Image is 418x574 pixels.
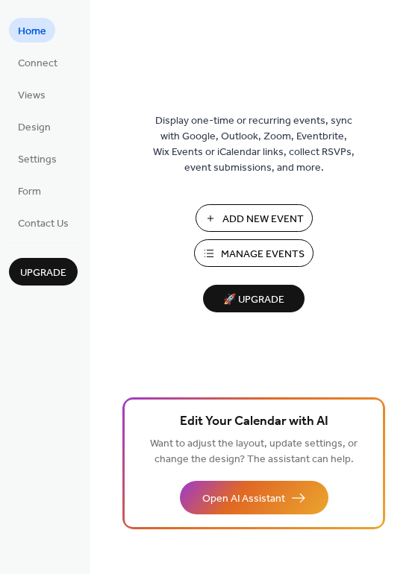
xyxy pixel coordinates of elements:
[221,247,305,262] span: Manage Events
[9,178,50,203] a: Form
[9,50,66,75] a: Connect
[212,290,296,310] span: 🚀 Upgrade
[150,434,358,470] span: Want to adjust the layout, update settings, or change the design? The assistant can help.
[222,212,304,227] span: Add New Event
[194,239,313,267] button: Manage Events
[9,258,78,286] button: Upgrade
[18,216,69,232] span: Contact Us
[153,113,355,176] span: Display one-time or recurring events, sync with Google, Outlook, Zoom, Eventbrite, Wix Events or ...
[180,411,328,432] span: Edit Your Calendar with AI
[9,82,54,107] a: Views
[202,491,285,507] span: Open AI Assistant
[18,152,57,168] span: Settings
[9,146,66,171] a: Settings
[180,481,328,514] button: Open AI Assistant
[20,265,66,281] span: Upgrade
[18,184,41,200] span: Form
[196,204,313,232] button: Add New Event
[9,210,78,235] a: Contact Us
[203,285,305,312] button: 🚀 Upgrade
[18,24,46,40] span: Home
[9,114,60,139] a: Design
[9,18,55,42] a: Home
[18,88,46,104] span: Views
[18,56,57,72] span: Connect
[18,120,51,136] span: Design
